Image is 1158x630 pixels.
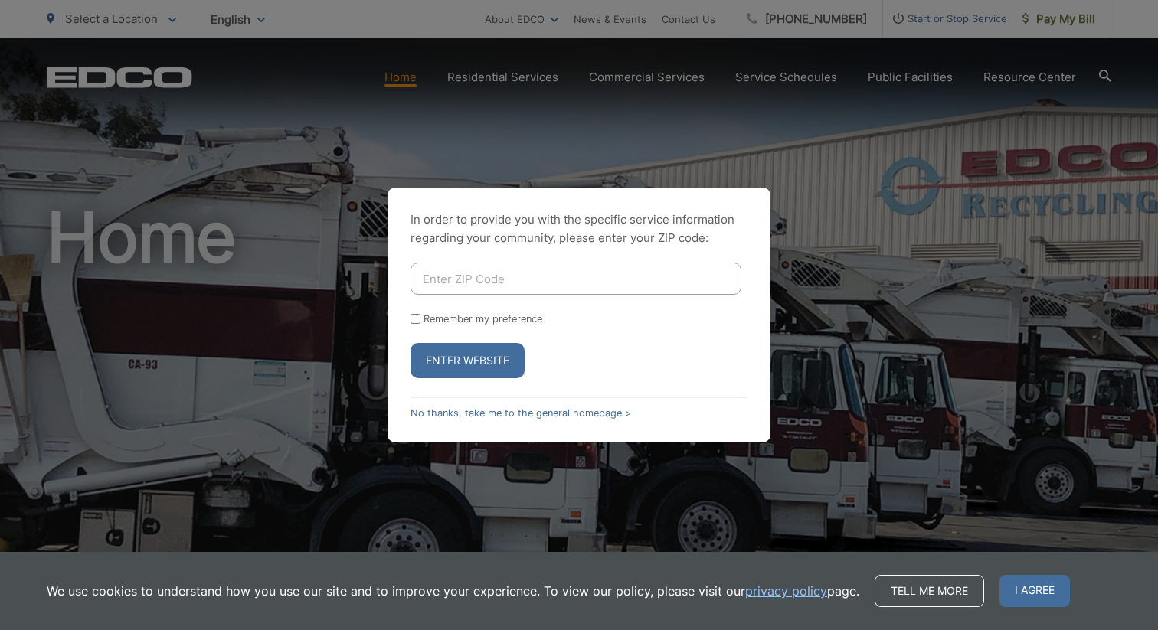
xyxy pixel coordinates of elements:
[411,211,747,247] p: In order to provide you with the specific service information regarding your community, please en...
[424,313,542,325] label: Remember my preference
[745,582,827,600] a: privacy policy
[999,575,1070,607] span: I agree
[47,582,859,600] p: We use cookies to understand how you use our site and to improve your experience. To view our pol...
[875,575,984,607] a: Tell me more
[411,343,525,378] button: Enter Website
[411,407,631,419] a: No thanks, take me to the general homepage >
[411,263,741,295] input: Enter ZIP Code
